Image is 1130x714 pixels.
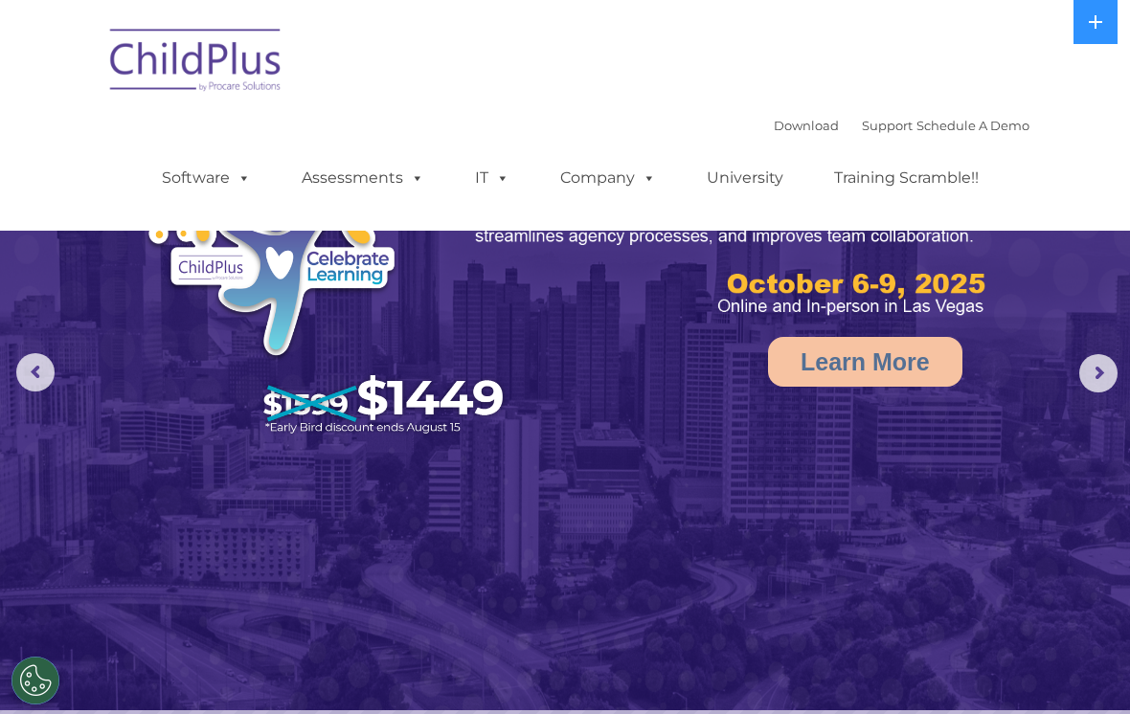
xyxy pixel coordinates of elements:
img: ChildPlus by Procare Solutions [101,15,292,111]
a: Company [541,159,675,197]
a: IT [456,159,529,197]
a: Support [862,118,913,133]
a: Schedule A Demo [916,118,1029,133]
a: Assessments [282,159,443,197]
font: | [774,118,1029,133]
a: Training Scramble!! [815,159,998,197]
a: Software [143,159,270,197]
a: Download [774,118,839,133]
button: Cookies Settings [11,657,59,704]
a: Learn More [768,337,962,387]
a: University [688,159,802,197]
